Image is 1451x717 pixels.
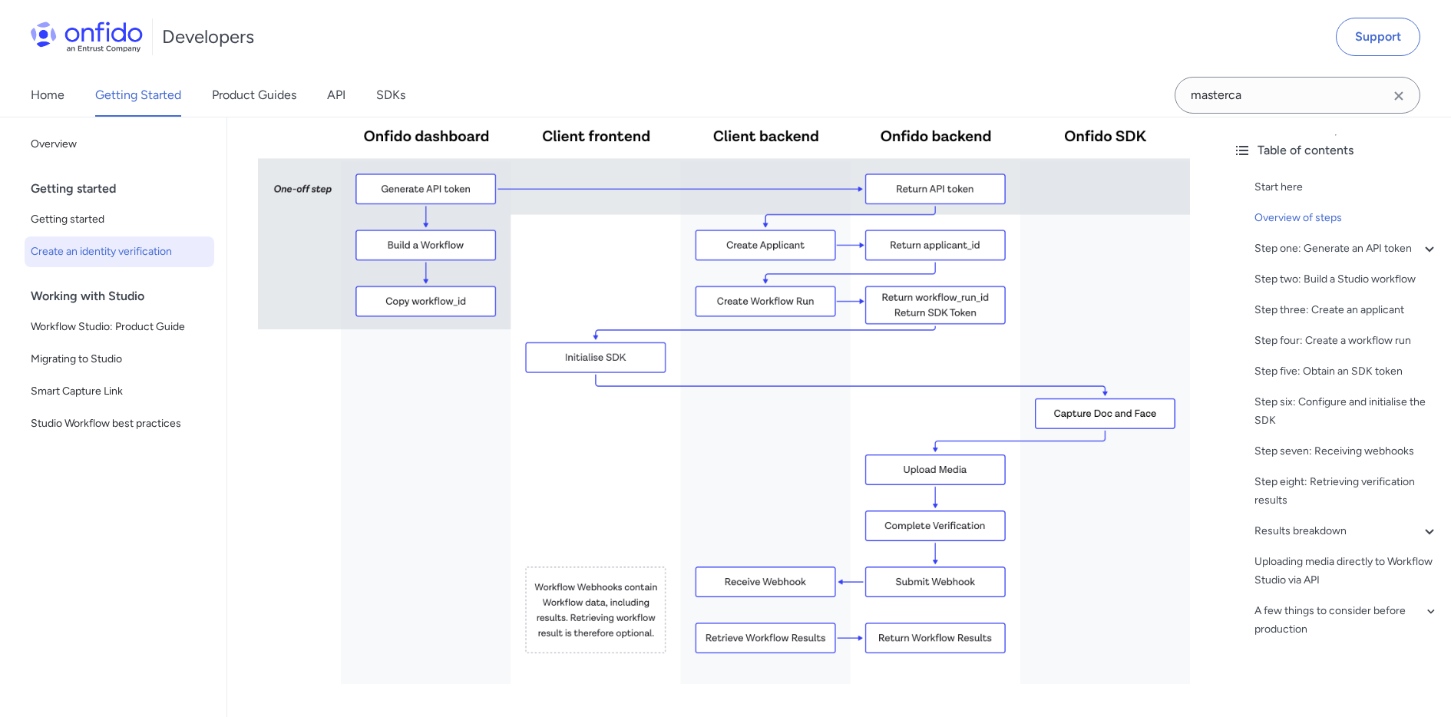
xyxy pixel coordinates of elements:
a: Step six: Configure and initialise the SDK [1254,393,1439,430]
span: Overview [31,135,208,154]
h1: Developers [162,25,254,49]
a: Create an identity verification [25,236,214,267]
a: Step five: Obtain an SDK token [1254,362,1439,381]
a: Workflow Studio: Product Guide [25,312,214,342]
a: API [327,74,345,117]
a: Step two: Build a Studio workflow [1254,270,1439,289]
span: Workflow Studio: Product Guide [31,318,208,336]
a: SDKs [376,74,405,117]
img: Onfido Logo [31,21,143,52]
a: Step four: Create a workflow run [1254,332,1439,350]
img: Identity verification steps [258,96,1190,685]
a: Studio Workflow best practices [25,408,214,439]
a: Step seven: Receiving webhooks [1254,442,1439,461]
a: Step eight: Retrieving verification results [1254,473,1439,510]
span: Migrating to Studio [31,350,208,368]
svg: Clear search field button [1390,87,1408,105]
a: A few things to consider before production [1254,602,1439,639]
a: Results breakdown [1254,522,1439,540]
span: Getting started [31,210,208,229]
a: Product Guides [212,74,296,117]
a: Step three: Create an applicant [1254,301,1439,319]
a: Getting started [25,204,214,235]
div: Getting started [31,173,220,204]
a: Overview of steps [1254,209,1439,227]
a: Support [1336,18,1420,56]
div: Table of contents [1233,141,1439,160]
span: Create an identity verification [31,243,208,261]
a: Getting Started [95,74,181,117]
span: Smart Capture Link [31,382,208,401]
a: Smart Capture Link [25,376,214,407]
div: Working with Studio [31,281,220,312]
span: Studio Workflow best practices [31,415,208,433]
a: Start here [1254,178,1439,197]
a: Step one: Generate an API token [1254,240,1439,258]
input: Onfido search input field [1175,77,1420,114]
a: Home [31,74,64,117]
a: Migrating to Studio [25,344,214,375]
a: Overview [25,129,214,160]
a: Uploading media directly to Workflow Studio via API [1254,553,1439,590]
